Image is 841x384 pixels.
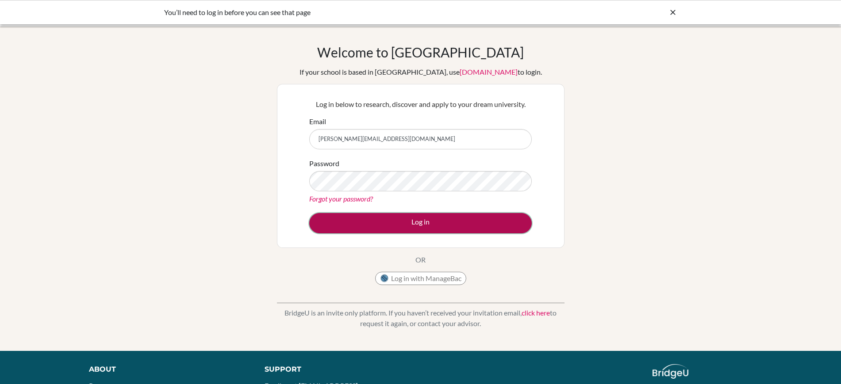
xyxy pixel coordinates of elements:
a: click here [522,308,550,317]
a: Forgot your password? [309,194,373,203]
div: You’ll need to log in before you can see that page [164,7,545,18]
p: BridgeU is an invite only platform. If you haven’t received your invitation email, to request it ... [277,308,565,329]
div: If your school is based in [GEOGRAPHIC_DATA], use to login. [300,67,542,77]
p: OR [415,255,426,265]
label: Password [309,158,339,169]
h1: Welcome to [GEOGRAPHIC_DATA] [317,44,524,60]
div: Support [265,364,410,375]
div: About [89,364,245,375]
button: Log in [309,213,532,233]
img: logo_white@2x-f4f0deed5e89b7ecb1c2cc34c3e3d731f90f0f143d5ea2071677605dd97b5244.png [653,364,688,379]
p: Log in below to research, discover and apply to your dream university. [309,99,532,110]
a: [DOMAIN_NAME] [460,68,518,76]
button: Log in with ManageBac [375,272,466,285]
label: Email [309,116,326,127]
